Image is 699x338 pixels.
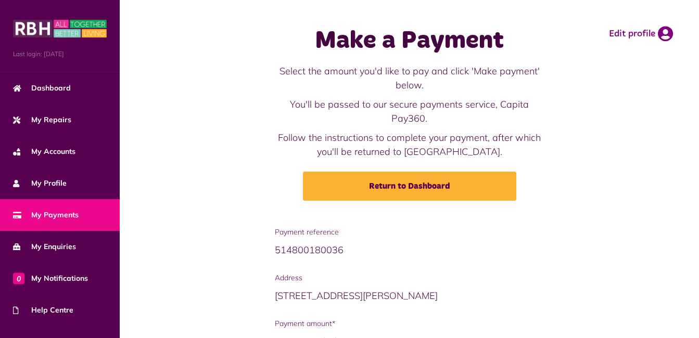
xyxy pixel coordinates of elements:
span: Last login: [DATE] [13,49,107,59]
img: MyRBH [13,18,107,39]
span: My Notifications [13,273,88,284]
p: Select the amount you'd like to pay and click 'Make payment' below. [275,64,544,92]
span: Payment reference [275,227,544,238]
span: My Repairs [13,114,71,125]
span: My Enquiries [13,241,76,252]
span: My Accounts [13,146,75,157]
span: Payment amount* [275,318,544,329]
a: Edit profile [609,26,673,42]
span: Help Centre [13,305,73,316]
span: Address [275,272,544,283]
span: Dashboard [13,83,71,94]
p: You'll be passed to our secure payments service, Capita Pay360. [275,97,544,125]
p: Follow the instructions to complete your payment, after which you'll be returned to [GEOGRAPHIC_D... [275,131,544,159]
span: [STREET_ADDRESS][PERSON_NAME] [275,290,438,302]
span: My Payments [13,210,79,220]
span: 514800180036 [275,244,344,256]
a: Return to Dashboard [303,172,516,201]
span: My Profile [13,178,67,189]
h1: Make a Payment [275,26,544,56]
span: 0 [13,272,24,284]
